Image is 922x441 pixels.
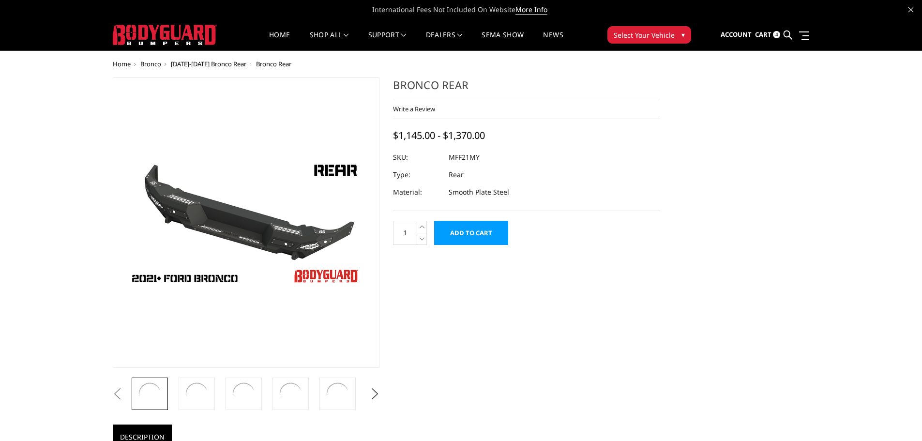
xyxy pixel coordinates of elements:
a: [DATE]-[DATE] Bronco Rear [171,60,246,68]
input: Add to Cart [434,221,508,245]
dd: Smooth Plate Steel [449,183,509,201]
dd: Rear [449,166,464,183]
dt: Material: [393,183,441,201]
a: SEMA Show [482,31,524,50]
img: Bronco Rear [277,380,304,407]
span: 4 [773,31,780,38]
a: Home [269,31,290,50]
img: BODYGUARD BUMPERS [113,25,217,45]
img: Bronco Rear [136,380,163,407]
button: Select Your Vehicle [607,26,691,44]
img: Shown with optional bolt-on end caps [183,380,210,407]
a: Support [368,31,407,50]
dt: Type: [393,166,441,183]
button: Previous [110,387,125,401]
a: Bronco Rear [113,77,380,368]
a: Cart 4 [755,22,780,48]
span: Select Your Vehicle [614,30,675,40]
span: Account [721,30,752,39]
button: Next [367,387,382,401]
span: $1,145.00 - $1,370.00 [393,129,485,142]
a: Bronco [140,60,161,68]
img: Bronco Rear [125,155,367,291]
a: Dealers [426,31,463,50]
dt: SKU: [393,149,441,166]
span: Cart [755,30,771,39]
a: shop all [310,31,349,50]
a: Account [721,22,752,48]
a: Home [113,60,131,68]
dd: MFF21MY [449,149,480,166]
a: More Info [515,5,547,15]
span: Bronco Rear [256,60,291,68]
a: Write a Review [393,105,435,113]
img: Bronco Rear [230,380,257,407]
h1: Bronco Rear [393,77,660,99]
img: Shown with optional bolt-on end caps [324,380,351,407]
a: News [543,31,563,50]
span: ▾ [681,30,685,40]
